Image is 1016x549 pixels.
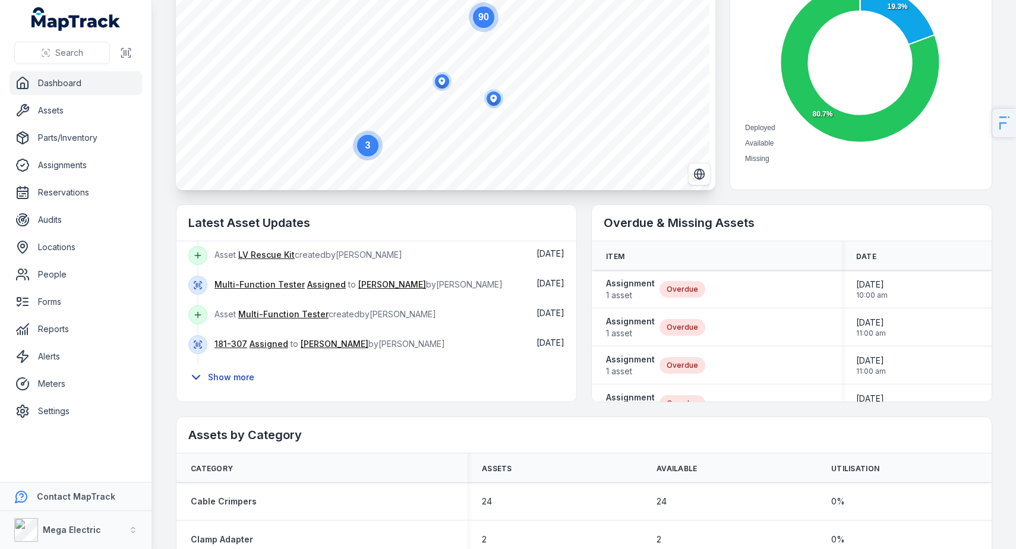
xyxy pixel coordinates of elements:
a: Assignment1 asset [606,354,655,377]
a: Assigned [250,338,288,350]
span: Available [657,464,698,474]
strong: Mega Electric [43,525,101,535]
strong: Assignment [606,392,655,403]
strong: Assignment [606,315,655,327]
div: Overdue [660,395,705,412]
span: Utilisation [831,464,879,474]
time: 30/01/2025, 11:00:00 am [856,393,886,414]
a: [PERSON_NAME] [301,338,368,350]
span: Asset created by [PERSON_NAME] [214,309,436,319]
span: [DATE] [537,278,564,288]
div: Overdue [660,357,705,374]
span: Search [55,47,83,59]
a: LV Rescue Kit [238,249,295,261]
span: Category [191,464,233,474]
a: Reservations [10,181,142,204]
time: 10/10/2025, 11:30:26 am [537,278,564,288]
a: Settings [10,399,142,423]
span: 2 [482,534,487,545]
span: Assets [482,464,512,474]
span: 24 [482,496,492,507]
a: MapTrack [31,7,121,31]
span: [DATE] [537,248,564,258]
a: Locations [10,235,142,259]
button: Switch to Satellite View [688,163,711,185]
time: 10/10/2025, 11:29:15 am [537,308,564,318]
a: Forms [10,290,142,314]
span: [DATE] [537,308,564,318]
a: Assigned [307,279,346,291]
a: Multi-Function Tester [214,279,305,291]
span: to by [PERSON_NAME] [214,339,445,349]
span: Item [606,252,624,261]
a: Audits [10,208,142,232]
span: [DATE] [537,337,564,348]
span: Deployed [745,124,775,132]
span: 24 [657,496,667,507]
a: Assets [10,99,142,122]
a: Cable Crimpers [191,496,257,507]
span: 11:00 am [856,367,886,376]
a: People [10,263,142,286]
div: Overdue [660,319,705,336]
span: 1 asset [606,365,655,377]
h2: Overdue & Missing Assets [604,214,980,231]
span: Asset created by [PERSON_NAME] [214,250,402,260]
h2: Latest Asset Updates [188,214,564,231]
a: Multi-Function Tester [238,308,329,320]
a: Assignment1 asset [606,277,655,301]
span: 11:00 am [856,329,886,338]
a: 181-307 [214,338,247,350]
span: 0 % [831,496,845,507]
span: [DATE] [856,317,886,329]
a: Assignments [10,153,142,177]
span: [DATE] [856,393,886,405]
a: Assignment [606,392,655,415]
a: Parts/Inventory [10,126,142,150]
span: Available [745,139,774,147]
span: [DATE] [856,355,886,367]
span: [DATE] [856,279,888,291]
a: Assignment1 asset [606,315,655,339]
text: 3 [365,140,371,150]
span: Date [856,252,876,261]
time: 30/01/2025, 11:00:00 am [856,355,886,376]
a: Alerts [10,345,142,368]
text: 90 [478,12,489,22]
time: 10/10/2025, 11:33:42 am [537,248,564,258]
a: Meters [10,372,142,396]
a: Dashboard [10,71,142,95]
button: Search [14,42,110,64]
a: Reports [10,317,142,341]
span: 1 asset [606,327,655,339]
a: [PERSON_NAME] [358,279,426,291]
span: to by [PERSON_NAME] [214,279,503,289]
time: 30/01/2025, 11:00:00 am [856,317,886,338]
span: Missing [745,154,769,163]
time: 30/04/2025, 10:00:00 am [856,279,888,300]
div: Overdue [660,281,705,298]
h2: Assets by Category [188,427,980,443]
button: Show more [188,365,262,390]
strong: Assignment [606,354,655,365]
span: 2 [657,534,661,545]
span: 10:00 am [856,291,888,300]
strong: Assignment [606,277,655,289]
span: 0 % [831,534,845,545]
time: 10/10/2025, 11:24:54 am [537,337,564,348]
strong: Contact MapTrack [37,491,115,501]
a: Clamp Adapter [191,534,253,545]
span: 1 asset [606,289,655,301]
